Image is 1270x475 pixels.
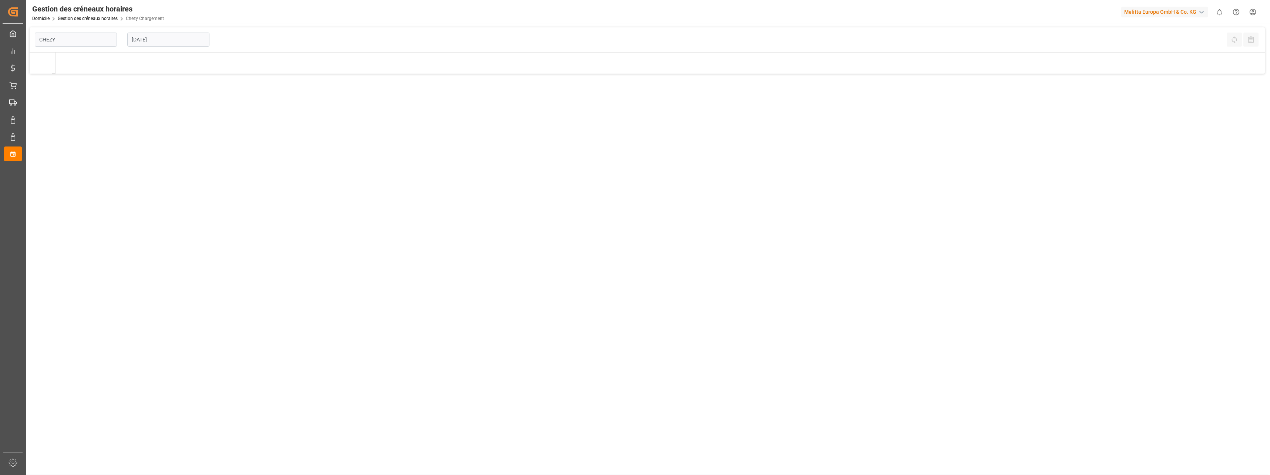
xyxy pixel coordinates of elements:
[32,3,164,14] div: Gestion des créneaux horaires
[35,33,117,47] input: Type à rechercher/sélectionner
[32,16,50,21] a: Domicile
[1228,4,1244,20] button: Centre d’aide
[1124,8,1196,16] font: Melitta Europa GmbH & Co. KG
[127,33,209,47] input: JJ-MM-AAAA
[1121,5,1211,19] button: Melitta Europa GmbH & Co. KG
[58,16,118,21] a: Gestion des créneaux horaires
[1211,4,1228,20] button: Afficher 0 nouvelles notifications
